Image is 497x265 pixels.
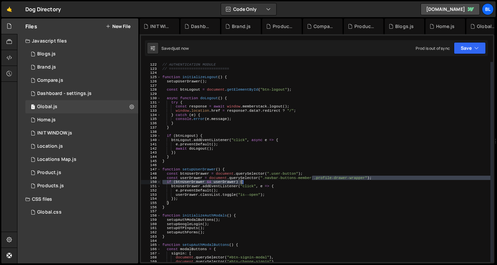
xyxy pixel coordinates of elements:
[141,121,161,126] div: 136
[25,206,138,219] div: 16220/43682.css
[141,180,161,184] div: 150
[141,130,161,134] div: 138
[141,79,161,84] div: 126
[25,47,138,61] div: 16220/44321.js
[17,192,138,206] div: CSS files
[421,3,480,15] a: [DOMAIN_NAME]
[141,142,161,147] div: 141
[141,113,161,117] div: 134
[141,226,161,230] div: 161
[141,167,161,172] div: 147
[150,23,171,30] div: INIT WINDOW.js
[37,77,63,83] div: Compare.js
[25,5,61,13] div: Dog Directory
[191,23,212,30] div: Dashboard - settings.js
[17,34,138,47] div: Javascript files
[141,176,161,180] div: 149
[37,183,64,189] div: Products.js
[25,74,138,87] div: 16220/44328.js
[141,214,161,218] div: 158
[141,193,161,197] div: 153
[141,239,161,243] div: 164
[25,140,138,153] : 16220/43679.js
[141,201,161,205] div: 155
[141,151,161,155] div: 143
[141,163,161,167] div: 146
[141,243,161,247] div: 165
[141,260,161,264] div: 169
[141,67,161,71] div: 123
[25,166,138,179] div: 16220/44393.js
[25,113,138,127] div: Home.js
[141,218,161,222] div: 159
[141,101,161,105] div: 131
[141,117,161,121] div: 135
[221,3,276,15] button: Code Only
[161,45,189,51] div: Saved
[141,247,161,251] div: 166
[354,23,375,30] div: Products.js
[141,138,161,142] div: 140
[25,23,37,30] h2: Files
[141,230,161,235] div: 162
[141,92,161,96] div: 129
[141,159,161,163] div: 145
[37,157,76,162] div: Locations Map.js
[141,205,161,210] div: 156
[436,23,455,30] div: Home.js
[141,172,161,176] div: 148
[273,23,294,30] div: Product.js
[141,126,161,130] div: 137
[31,105,35,110] span: 1
[37,104,57,110] div: Global.js
[141,63,161,67] div: 122
[37,64,56,70] div: Brand.js
[173,45,189,51] div: just now
[141,75,161,79] div: 125
[416,45,450,51] div: Prod is out of sync
[395,23,414,30] div: Blogs.js
[141,197,161,201] div: 154
[141,88,161,92] div: 128
[1,1,17,17] a: 🤙
[482,3,494,15] a: Bl
[314,23,335,30] div: Compare.js
[37,209,62,215] div: Global.css
[141,104,161,109] div: 132
[141,134,161,138] div: 139
[141,209,161,214] div: 157
[37,91,92,97] div: Dashboard - settings.js
[141,255,161,260] div: 168
[25,61,138,74] div: 16220/44394.js
[25,153,138,166] div: Locations Map.js
[232,23,251,30] div: Brand.js
[37,117,56,123] div: Home.js
[141,222,161,226] div: 160
[141,84,161,88] div: 127
[37,51,56,57] div: Blogs.js
[25,127,138,140] div: 16220/44477.js
[37,143,63,149] div: Location.js
[454,42,486,54] button: Save
[141,184,161,189] div: 151
[141,96,161,101] div: 130
[141,189,161,193] div: 152
[141,147,161,151] div: 142
[141,109,161,113] div: 133
[25,179,138,192] div: 16220/44324.js
[141,235,161,239] div: 163
[25,100,138,113] div: 16220/43681.js
[37,170,61,176] div: Product.js
[37,130,72,136] div: INIT WINDOW.js
[106,24,130,29] button: New File
[141,155,161,159] div: 144
[141,251,161,256] div: 167
[141,71,161,75] div: 124
[25,87,138,100] div: 16220/44476.js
